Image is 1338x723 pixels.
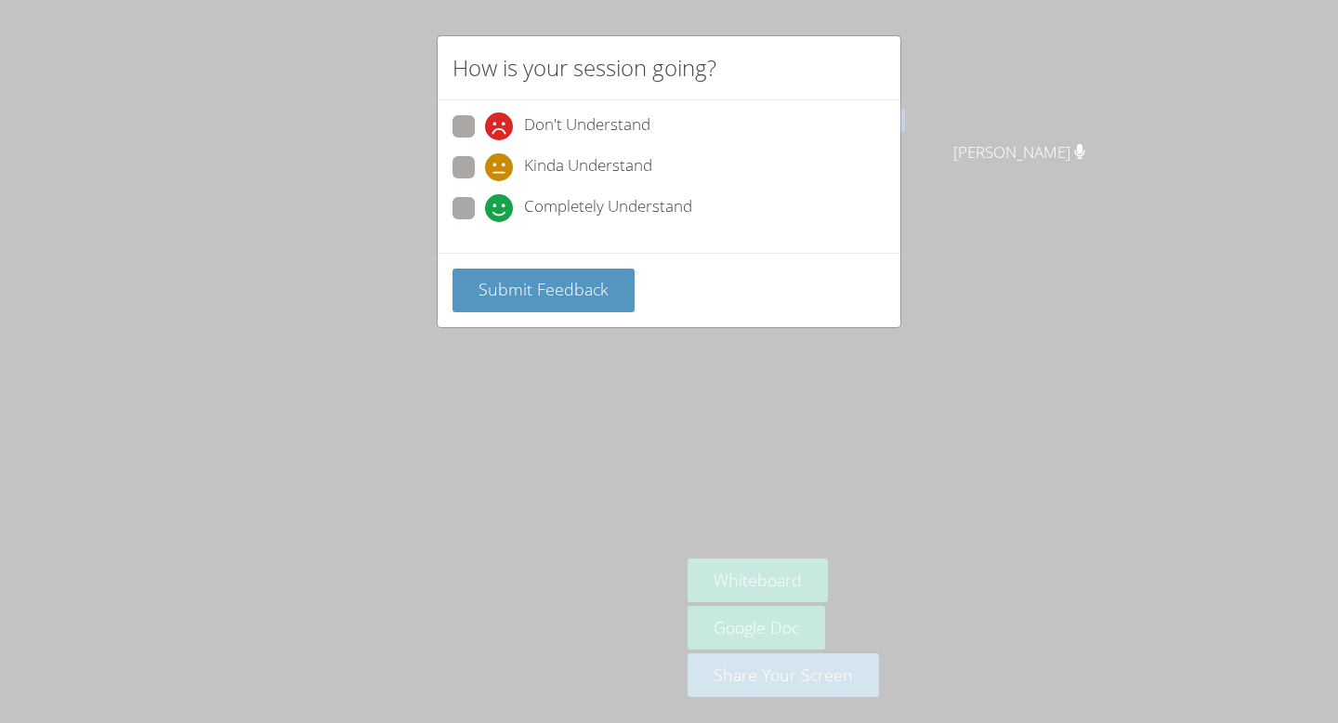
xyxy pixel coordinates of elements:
span: Submit Feedback [479,278,609,300]
h2: How is your session going? [453,51,716,85]
span: Don't Understand [524,112,650,140]
button: Submit Feedback [453,269,635,312]
span: Kinda Understand [524,153,652,181]
span: Completely Understand [524,194,692,222]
